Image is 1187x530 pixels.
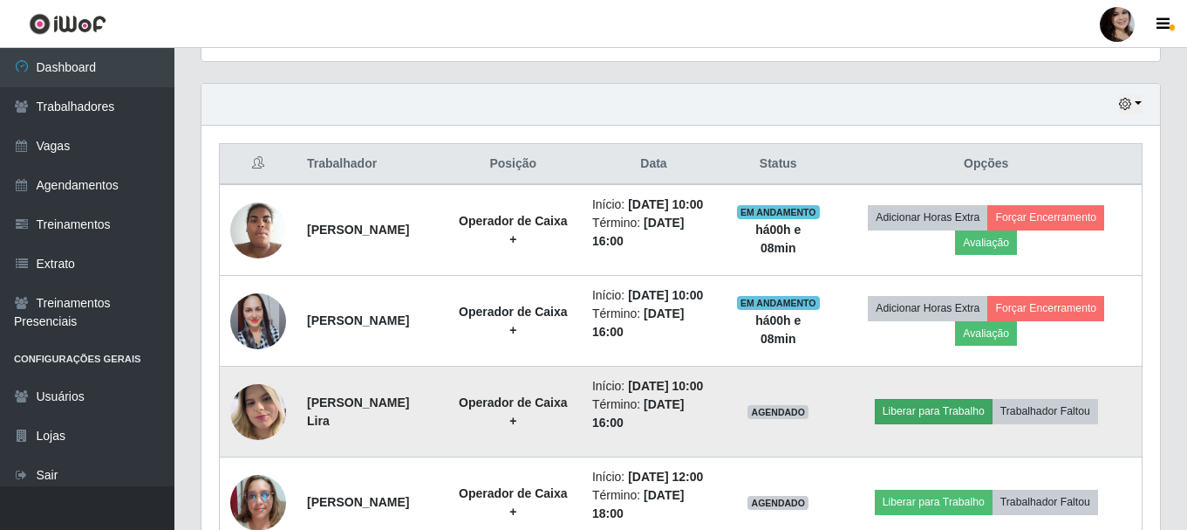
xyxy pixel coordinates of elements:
li: Início: [592,196,715,214]
strong: há 00 h e 08 min [755,313,801,346]
th: Posição [445,144,582,185]
time: [DATE] 10:00 [628,197,703,211]
strong: Operador de Caixa + [459,214,568,246]
img: CoreUI Logo [29,13,106,35]
time: [DATE] 10:00 [628,379,703,393]
th: Opções [830,144,1142,185]
time: [DATE] 12:00 [628,470,703,484]
span: AGENDADO [747,496,808,510]
img: 1650483938365.jpeg [230,193,286,267]
li: Término: [592,305,715,341]
li: Término: [592,486,715,523]
strong: [PERSON_NAME] Lira [307,396,409,428]
button: Forçar Encerramento [987,296,1104,320]
button: Avaliação [955,231,1017,255]
strong: [PERSON_NAME] [307,313,409,327]
strong: Operador de Caixa + [459,486,568,519]
strong: [PERSON_NAME] [307,495,409,509]
button: Liberar para Trabalho [875,399,993,423]
li: Término: [592,396,715,432]
li: Início: [592,468,715,486]
img: 1755870490637.jpeg [230,375,286,449]
button: Trabalhador Faltou [993,490,1098,514]
li: Início: [592,377,715,396]
li: Término: [592,214,715,251]
strong: [PERSON_NAME] [307,223,409,237]
th: Trabalhador [297,144,445,185]
span: EM ANDAMENTO [737,205,820,219]
strong: Operador de Caixa + [459,396,568,428]
button: Trabalhador Faltou [993,399,1098,423]
strong: Operador de Caixa + [459,305,568,337]
img: 1689874098010.jpeg [230,272,286,371]
time: [DATE] 10:00 [628,288,703,302]
th: Status [726,144,830,185]
button: Adicionar Horas Extra [868,296,987,320]
button: Adicionar Horas Extra [868,205,987,230]
span: AGENDADO [747,405,808,419]
li: Início: [592,286,715,305]
strong: há 00 h e 08 min [755,223,801,255]
button: Liberar para Trabalho [875,490,993,514]
span: EM ANDAMENTO [737,296,820,310]
th: Data [582,144,726,185]
button: Avaliação [955,321,1017,346]
button: Forçar Encerramento [987,205,1104,230]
